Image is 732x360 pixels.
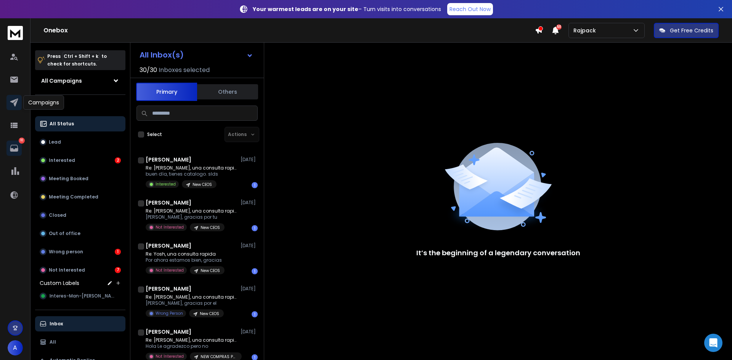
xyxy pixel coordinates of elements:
p: New CEOS [201,225,220,230]
h1: [PERSON_NAME] [146,156,191,163]
button: All Inbox(s) [133,47,259,62]
div: 1 [252,182,258,188]
p: Out of office [49,230,80,237]
button: Others [197,83,258,100]
p: [DATE] [241,286,258,292]
button: Meeting Booked [35,171,125,186]
img: logo [8,26,23,40]
p: [DATE] [241,243,258,249]
h1: All Inbox(s) [140,51,184,59]
p: Hola Le agradezco pero no [146,343,237,349]
label: Select [147,131,162,138]
p: Press to check for shortcuts. [47,53,107,68]
p: New CEOS [200,311,219,317]
p: Re: [PERSON_NAME], una consulta rapida [146,337,237,343]
button: A [8,340,23,355]
p: [DATE] [241,200,258,206]
p: NEW COMPRAS PRODUCCION [201,354,237,360]
p: Rajpack [573,27,599,34]
button: All Campaigns [35,73,125,88]
h3: Custom Labels [40,279,79,287]
p: New CEOS [193,182,212,187]
p: New CEOS [201,268,220,274]
p: Not Interested [156,224,184,230]
h1: Onebox [43,26,535,35]
div: 1 [252,268,258,274]
p: [PERSON_NAME], gracias por tu [146,214,237,220]
p: Lead [49,139,61,145]
div: 1 [252,225,258,231]
p: Not Interested [156,354,184,359]
button: Inbox [35,316,125,331]
button: All Status [35,116,125,131]
button: Not Interested7 [35,262,125,278]
h1: All Campaigns [41,77,82,85]
button: Interested2 [35,153,125,168]
p: [DATE] [241,157,258,163]
p: Closed [49,212,66,218]
button: Out of office [35,226,125,241]
p: Reach Out Now [449,5,491,13]
p: buen día, tienes catalogo. slds [146,171,237,177]
p: Get Free Credits [670,27,713,34]
button: Interes-Man-[PERSON_NAME] [35,288,125,304]
p: [DATE] [241,329,258,335]
p: All [50,339,56,345]
span: Interes-Man-[PERSON_NAME] [50,293,117,299]
button: All [35,334,125,350]
p: Re: [PERSON_NAME], una consulta rapida [146,165,237,171]
p: Not Interested [49,267,85,273]
button: Get Free Credits [654,23,719,38]
button: Wrong person1 [35,244,125,259]
button: Meeting Completed [35,189,125,205]
h1: [PERSON_NAME] [146,285,191,293]
h1: [PERSON_NAME] [146,242,191,250]
p: Meeting Booked [49,176,88,182]
button: Lead [35,134,125,150]
h3: Inboxes selected [159,66,210,75]
p: Re: [PERSON_NAME], una consulta rapida [146,294,237,300]
p: Not Interested [156,267,184,273]
p: Re: [PERSON_NAME], una consulta rapida [146,208,237,214]
p: Interested [49,157,75,163]
p: It’s the beginning of a legendary conversation [416,248,580,258]
a: 10 [6,141,22,156]
h3: Filters [35,101,125,112]
p: [PERSON_NAME], gracias por el [146,300,237,306]
h1: [PERSON_NAME] [146,328,191,336]
button: Closed [35,208,125,223]
p: Meeting Completed [49,194,98,200]
button: Primary [136,83,197,101]
span: 50 [556,24,562,30]
strong: Your warmest leads are on your site [253,5,358,13]
div: Campaigns [23,95,64,110]
p: Interested [156,181,176,187]
p: Wrong Person [156,310,183,316]
p: – Turn visits into conversations [253,5,441,13]
h1: [PERSON_NAME] [146,199,191,206]
div: 1 [252,311,258,317]
p: Re: Yosh, una consulta rapida [146,251,225,257]
div: 1 [115,249,121,255]
p: 10 [19,138,25,144]
div: 7 [115,267,121,273]
a: Reach Out Now [447,3,493,15]
p: Inbox [50,321,63,327]
span: 30 / 30 [140,66,157,75]
div: Open Intercom Messenger [704,334,722,352]
p: Wrong person [49,249,83,255]
p: All Status [50,121,74,127]
span: Ctrl + Shift + k [63,52,100,61]
div: 2 [115,157,121,163]
p: Por ahora estamos bien, gracias [146,257,225,263]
